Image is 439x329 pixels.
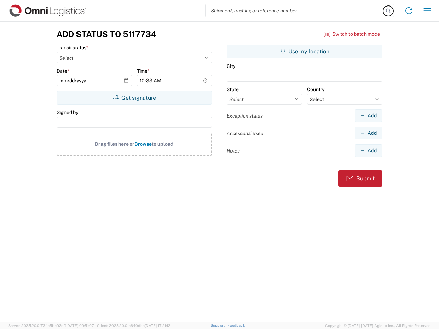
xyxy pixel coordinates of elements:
[227,113,263,119] label: Exception status
[8,324,94,328] span: Server: 2025.20.0-734e5bc92d9
[57,45,88,51] label: Transit status
[57,68,69,74] label: Date
[307,86,324,93] label: Country
[66,324,94,328] span: [DATE] 09:51:07
[355,144,382,157] button: Add
[57,91,212,105] button: Get signature
[355,109,382,122] button: Add
[325,322,431,329] span: Copyright © [DATE]-[DATE] Agistix Inc., All Rights Reserved
[227,63,235,69] label: City
[145,324,170,328] span: [DATE] 17:21:12
[211,323,228,327] a: Support
[227,86,239,93] label: State
[97,324,170,328] span: Client: 2025.20.0-e640dba
[227,148,240,154] label: Notes
[57,109,78,115] label: Signed by
[324,28,380,40] button: Switch to batch mode
[227,323,245,327] a: Feedback
[95,141,134,147] span: Drag files here or
[227,45,382,58] button: Use my location
[152,141,174,147] span: to upload
[57,29,156,39] h3: Add Status to 5117734
[338,170,382,187] button: Submit
[137,68,150,74] label: Time
[355,127,382,139] button: Add
[134,141,152,147] span: Browse
[206,4,383,17] input: Shipment, tracking or reference number
[227,130,263,136] label: Accessorial used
